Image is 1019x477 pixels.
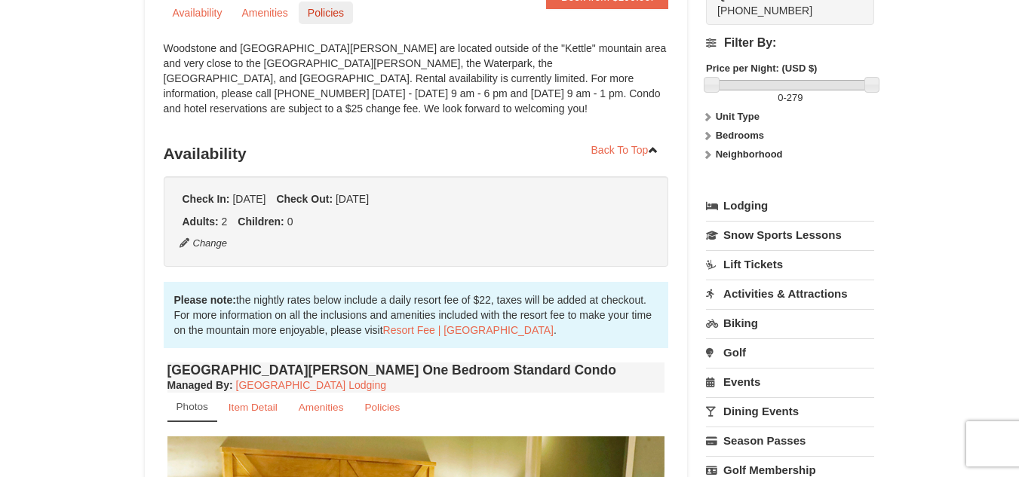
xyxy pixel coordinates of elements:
strong: Price per Night: (USD $) [706,63,817,74]
a: Golf [706,338,874,366]
button: Change [179,235,229,252]
h4: [GEOGRAPHIC_DATA][PERSON_NAME] One Bedroom Standard Condo [167,362,665,378]
div: Woodstone and [GEOGRAPHIC_DATA][PERSON_NAME] are located outside of the "Kettle" mountain area an... [164,41,669,131]
strong: Please note: [174,294,236,306]
span: [DATE] [232,193,265,205]
strong: Check Out: [276,193,333,205]
strong: Children: [238,216,284,228]
strong: Adults: [183,216,219,228]
small: Photos [176,401,208,412]
a: Item Detail [219,393,287,422]
strong: : [167,379,233,391]
span: 279 [787,92,803,103]
strong: Check In: [183,193,230,205]
small: Item Detail [229,402,278,413]
a: [GEOGRAPHIC_DATA] Lodging [236,379,386,391]
a: Dining Events [706,397,874,425]
a: Activities & Attractions [706,280,874,307]
span: 2 [222,216,228,228]
small: Policies [364,402,400,413]
a: Events [706,368,874,396]
strong: Neighborhood [716,148,783,160]
a: Lodging [706,192,874,219]
a: Biking [706,309,874,337]
h3: Availability [164,139,669,169]
a: Availability [164,2,232,24]
a: Photos [167,393,217,422]
a: Policies [355,393,410,422]
strong: Bedrooms [716,130,764,141]
strong: Unit Type [716,111,760,122]
small: Amenities [299,402,344,413]
a: Season Passes [706,427,874,454]
a: Policies [299,2,353,24]
span: 0 [778,92,783,103]
span: [DATE] [336,193,369,205]
a: Amenities [289,393,354,422]
span: 0 [287,216,293,228]
a: Snow Sports Lessons [706,221,874,249]
label: - [706,90,874,105]
a: Resort Fee | [GEOGRAPHIC_DATA] [383,324,554,336]
h4: Filter By: [706,36,874,50]
a: Back To Top [582,139,669,161]
span: Managed By [167,379,229,391]
a: Amenities [232,2,296,24]
a: Lift Tickets [706,250,874,278]
div: the nightly rates below include a daily resort fee of $22, taxes will be added at checkout. For m... [164,282,669,348]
